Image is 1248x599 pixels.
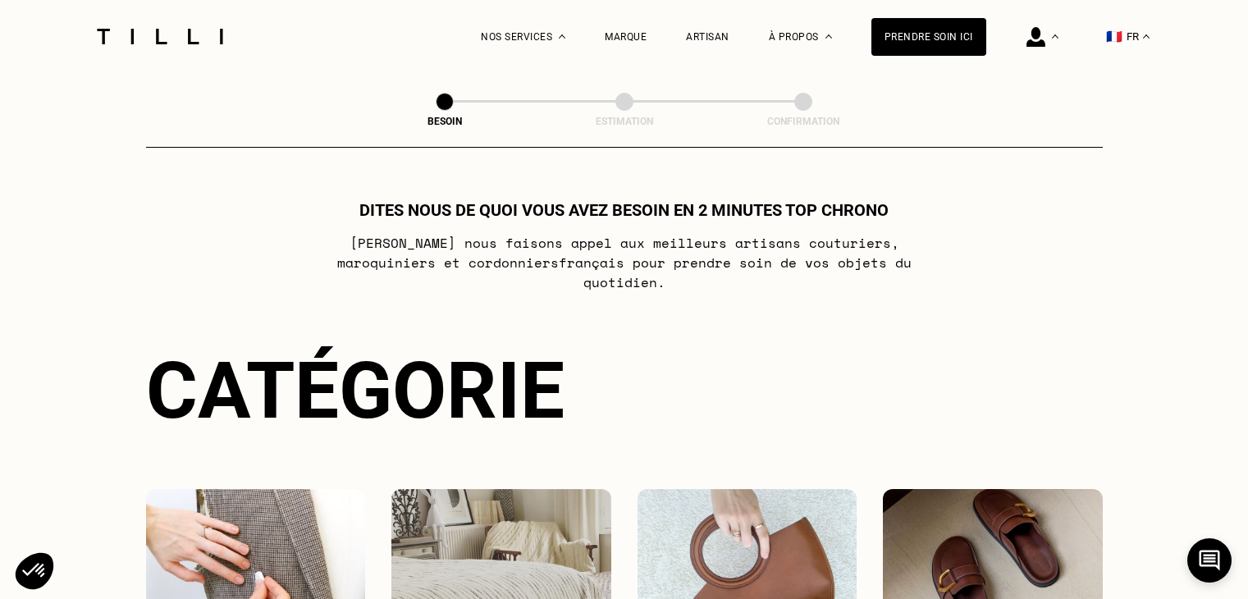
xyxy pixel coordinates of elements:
[871,18,986,56] a: Prendre soin ici
[605,31,647,43] a: Marque
[299,233,949,292] p: [PERSON_NAME] nous faisons appel aux meilleurs artisans couturiers , maroquiniers et cordonniers ...
[686,31,729,43] a: Artisan
[542,116,706,127] div: Estimation
[721,116,885,127] div: Confirmation
[1143,34,1150,39] img: menu déroulant
[1106,29,1122,44] span: 🇫🇷
[91,29,229,44] img: Logo du service de couturière Tilli
[146,345,1103,437] div: Catégorie
[359,200,889,220] h1: Dites nous de quoi vous avez besoin en 2 minutes top chrono
[363,116,527,127] div: Besoin
[825,34,832,39] img: Menu déroulant à propos
[1052,34,1058,39] img: Menu déroulant
[1026,27,1045,47] img: icône connexion
[559,34,565,39] img: Menu déroulant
